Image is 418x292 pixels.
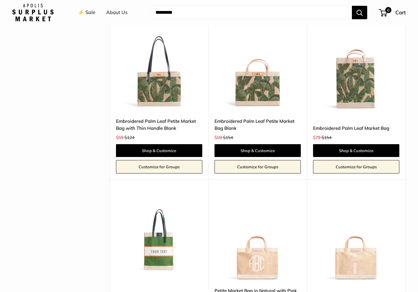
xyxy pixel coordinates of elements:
[215,195,301,281] a: description_Make it yours with monogram.Petite Market Bag in Natural with Pink Round Monogram
[215,26,301,112] img: description_Each bag takes 8-hours to handcraft thanks to our artisan cooperative.
[12,4,54,22] img: Apolis: Surplus Market
[379,8,406,18] a: 0 Cart
[313,26,399,112] img: description_Each bag takes 8-hours to handcraft thanks to our artisan cooperative.
[215,160,301,174] a: Customize for Groups
[322,135,331,141] span: $154
[215,195,301,281] img: description_Make it yours with monogram.
[116,26,202,112] img: description_Each bag takes 8-hours to handcraft thanks to our artisan cooperative.
[116,118,202,132] a: Embroidered Palm Leaf Petite Market Bag with Thin Handle Blank
[215,118,301,132] a: Embroidered Palm Leaf Petite Market Bag Blank
[313,195,399,281] a: description_Make it yours with custom embroidered text.Petite Market Bag in Natural with Pink Str...
[116,135,123,141] span: $59
[116,160,202,174] a: Customize for Groups
[116,144,202,157] a: Shop & Customize
[313,26,399,112] a: description_Each bag takes 8-hours to handcraft thanks to our artisan cooperative.description_Sid...
[215,135,222,141] span: $59
[215,26,301,112] a: description_Each bag takes 8-hours to handcraft thanks to our artisan cooperative.Embroidered Pal...
[313,160,399,174] a: Customize for Groups
[385,7,391,13] span: 0
[116,26,202,112] a: description_Each bag takes 8-hours to handcraft thanks to our artisan cooperative.description_A m...
[223,135,233,141] span: $154
[78,8,95,17] a: ⚡️ Sale
[313,125,399,132] a: Embroidered Palm Leaf Market Bag
[116,195,202,281] a: description_Our very first Chenille-Jute Market bagMarket Bag in Court Green Chenille with Adjust...
[313,144,399,157] a: Shop & Customize
[151,6,352,20] input: Search...
[106,8,128,17] a: About Us
[313,135,320,141] span: $79
[125,135,134,141] span: $124
[215,144,301,157] a: Shop & Customize
[395,9,406,16] span: Cart
[313,195,399,281] img: description_Make it yours with custom embroidered text.
[352,6,367,20] button: Search
[116,195,202,281] img: description_Our very first Chenille-Jute Market bag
